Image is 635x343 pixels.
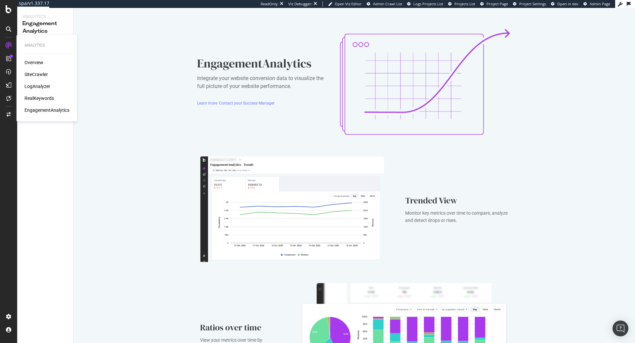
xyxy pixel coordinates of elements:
[405,209,508,224] div: Monitor key metrics over time to compare, analyze and detect drops or rises.
[219,101,275,106] div: Contact your Success Manager
[335,1,362,6] span: Open Viz Editor
[24,59,43,66] a: Overview
[513,1,546,7] a: Project Settings
[340,29,511,135] img: BGcj_qxS.png
[219,98,275,109] button: Contact your Success Manager
[590,1,610,6] span: Admin Page
[613,321,628,336] div: Open Intercom Messenger
[24,95,54,102] a: RealKeywords
[405,194,508,207] div: Trended View
[557,1,578,6] span: Open in dev
[24,71,48,78] a: SiteCrawler
[480,1,508,7] a: Project Page
[373,1,402,6] span: Admin Crawl List
[413,1,443,6] span: Logs Projects List
[197,101,217,106] div: Learn more
[261,1,278,7] div: ReadOnly:
[487,1,508,6] span: Project Page
[24,43,69,48] div: Analytics
[519,1,546,6] span: Project Settings
[24,83,50,90] a: LogAnalyzer
[328,1,362,7] a: Open Viz Editor
[22,20,68,35] div: Engagement Analytics
[454,1,475,6] span: Projects List
[448,1,475,7] a: Projects List
[197,74,329,90] div: Integrate your website conversion data to visualize the full picture of your website performance.
[551,1,578,7] a: Open in dev
[200,156,384,262] img: FbplYFhm.png
[200,321,279,334] div: Ratios over time
[583,1,610,7] a: Admin Page
[24,107,69,113] a: EngagementAnalytics
[197,55,329,72] div: EngagementAnalytics
[22,13,68,20] div: Analytics
[367,1,402,7] a: Admin Crawl List
[407,1,443,7] a: Logs Projects List
[288,1,312,7] div: Viz Debugger:
[197,98,217,109] button: Learn more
